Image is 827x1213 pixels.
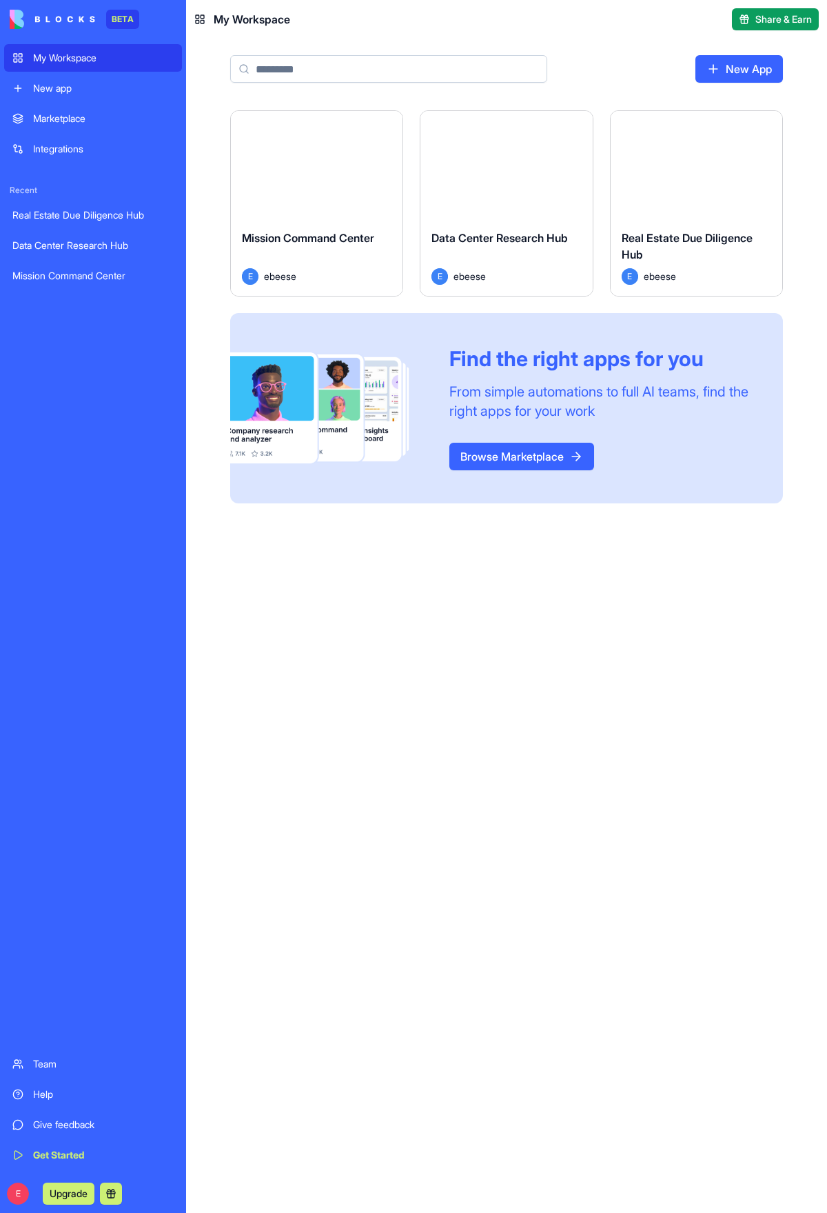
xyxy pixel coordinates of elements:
span: E [242,268,258,285]
button: Upgrade [43,1183,94,1205]
a: Mission Command CenterEebeese [230,110,403,297]
div: Give feedback [33,1118,174,1132]
div: BETA [106,10,139,29]
span: ebeese [644,269,676,283]
div: Real Estate Due Diligence Hub [12,208,174,222]
span: ebeese [264,269,296,283]
span: ebeese [453,269,486,283]
a: Data Center Research Hub [4,232,182,259]
span: Real Estate Due Diligence Hub [622,231,753,261]
div: Get Started [33,1148,174,1162]
button: Share & Earn [732,8,819,30]
a: Give feedback [4,1111,182,1139]
span: Data Center Research Hub [431,231,568,245]
a: Data Center Research HubEebeese [420,110,593,297]
a: Real Estate Due Diligence Hub [4,201,182,229]
span: E [622,268,638,285]
div: Help [33,1087,174,1101]
a: Mission Command Center [4,262,182,290]
span: E [7,1183,29,1205]
div: Integrations [33,142,174,156]
div: My Workspace [33,51,174,65]
a: Help [4,1081,182,1108]
div: Marketplace [33,112,174,126]
div: New app [33,81,174,95]
a: New App [695,55,783,83]
span: Mission Command Center [242,231,374,245]
div: Team [33,1057,174,1071]
a: Get Started [4,1141,182,1169]
a: Browse Marketplace [449,443,594,470]
span: Recent [4,185,182,196]
span: Share & Earn [755,12,812,26]
div: Find the right apps for you [449,346,750,371]
a: Real Estate Due Diligence HubEebeese [610,110,783,297]
a: Marketplace [4,105,182,132]
a: Upgrade [43,1186,94,1200]
img: Frame_181_egmpey.png [230,352,427,463]
a: Integrations [4,135,182,163]
a: New app [4,74,182,102]
span: E [431,268,448,285]
div: Data Center Research Hub [12,239,174,252]
a: My Workspace [4,44,182,72]
img: logo [10,10,95,29]
div: From simple automations to full AI teams, find the right apps for your work [449,382,750,421]
div: Mission Command Center [12,269,174,283]
span: My Workspace [214,11,290,28]
a: BETA [10,10,139,29]
a: Team [4,1050,182,1078]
